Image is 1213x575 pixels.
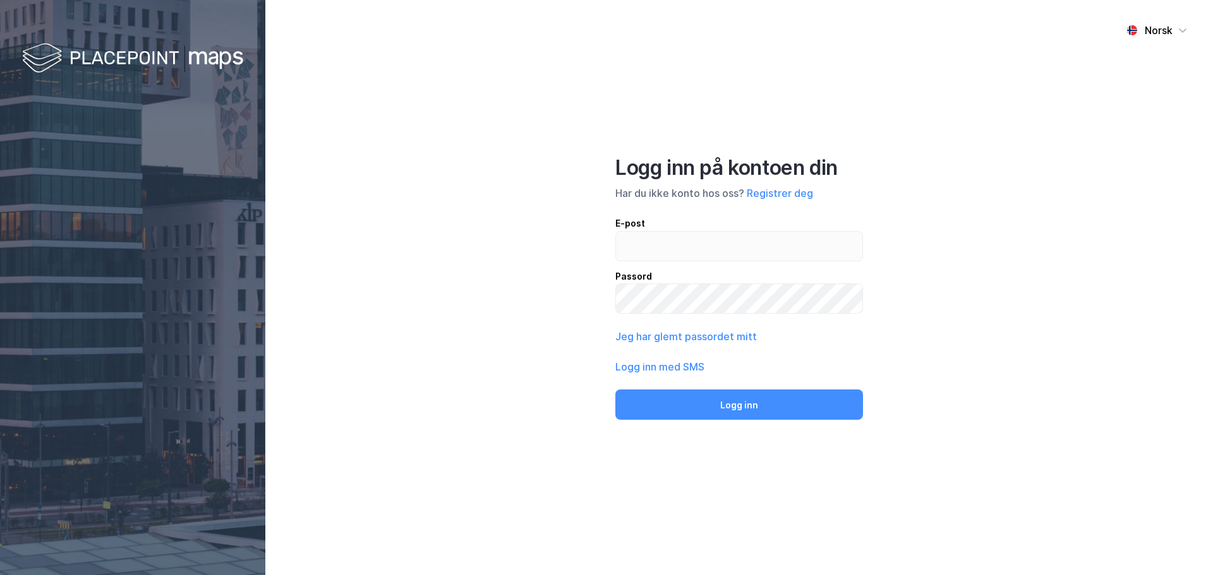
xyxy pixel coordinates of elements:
div: Har du ikke konto hos oss? [615,186,863,201]
div: Logg inn på kontoen din [615,155,863,181]
button: Logg inn med SMS [615,359,704,374]
img: logo-white.f07954bde2210d2a523dddb988cd2aa7.svg [22,40,243,78]
button: Logg inn [615,389,863,420]
div: E-post [615,216,863,231]
button: Registrer deg [747,186,813,201]
div: Norsk [1145,23,1173,38]
button: Jeg har glemt passordet mitt [615,329,757,344]
div: Passord [615,269,863,284]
